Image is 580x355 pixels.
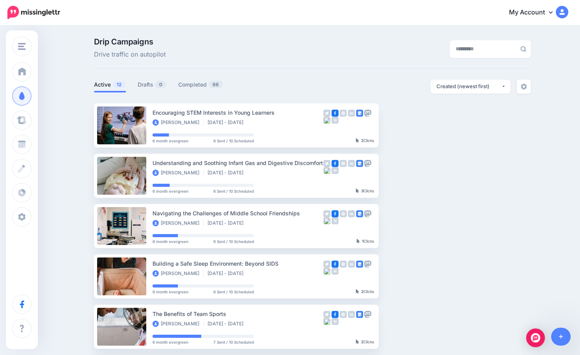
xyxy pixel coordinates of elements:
img: facebook-square.png [332,160,339,167]
li: [PERSON_NAME] [153,321,204,327]
span: 6 month evergreen [153,189,188,193]
b: 3 [361,188,364,193]
span: 6 month evergreen [153,290,188,294]
span: 7 Sent / 10 Scheduled [213,340,254,344]
div: Created (newest first) [436,83,501,90]
img: medium-grey-square.png [332,217,339,224]
img: twitter-grey-square.png [323,110,330,117]
img: bluesky-grey-square.png [323,217,330,224]
span: 6 Sent / 10 Scheduled [213,189,254,193]
span: 6 month evergreen [153,139,188,143]
img: google_business-square.png [356,160,363,167]
img: mastodon-grey-square.png [364,160,371,167]
img: linkedin-grey-square.png [348,261,355,268]
span: 6 Sent / 10 Scheduled [213,139,254,143]
img: pointer-grey-darker.png [356,188,359,193]
img: mastodon-grey-square.png [364,261,371,268]
img: pointer-grey-darker.png [356,289,359,294]
img: linkedin-grey-square.png [348,311,355,318]
span: 66 [209,81,223,88]
b: 2 [361,289,364,294]
img: pointer-grey-darker.png [356,138,359,143]
img: instagram-grey-square.png [340,261,347,268]
img: google_business-square.png [356,311,363,318]
div: Clicks [356,189,374,193]
b: 2 [361,138,364,143]
span: 6 month evergreen [153,240,188,243]
img: twitter-grey-square.png [323,160,330,167]
img: instagram-grey-square.png [340,210,347,217]
div: Building a Safe Sleep Environment: Beyond SIDS [153,259,323,268]
div: Open Intercom Messenger [526,328,545,347]
li: [DATE] - [DATE] [208,270,247,277]
img: medium-grey-square.png [332,318,339,325]
li: [DATE] - [DATE] [208,321,247,327]
img: google_business-square.png [356,210,363,217]
img: linkedin-grey-square.png [348,210,355,217]
li: [PERSON_NAME] [153,170,204,176]
img: pointer-grey-darker.png [357,239,360,243]
img: twitter-grey-square.png [323,311,330,318]
img: linkedin-grey-square.png [348,110,355,117]
span: 6 Sent / 10 Scheduled [213,290,254,294]
li: [DATE] - [DATE] [208,119,247,126]
li: [PERSON_NAME] [153,220,204,226]
div: Navigating the Challenges of Middle School Friendships [153,209,323,218]
span: 12 [113,81,126,88]
div: Understanding and Soothing Infant Gas and Digestive Discomfort [153,158,323,167]
button: Created (newest first) [431,80,511,94]
img: bluesky-grey-square.png [323,117,330,124]
span: Drive traffic on autopilot [94,50,166,60]
img: medium-grey-square.png [332,268,339,275]
img: bluesky-grey-square.png [323,167,330,174]
img: twitter-grey-square.png [323,210,330,217]
div: The Benefits of Team Sports [153,309,323,318]
li: [DATE] - [DATE] [208,170,247,176]
img: mastodon-grey-square.png [364,210,371,217]
img: twitter-grey-square.png [323,261,330,268]
img: settings-grey.png [521,83,527,90]
li: [DATE] - [DATE] [208,220,247,226]
div: Clicks [357,239,374,244]
a: Drafts0 [138,80,167,89]
img: google_business-square.png [356,261,363,268]
a: My Account [501,3,568,22]
img: search-grey-6.png [520,46,526,52]
span: 6 Sent / 10 Scheduled [213,240,254,243]
img: facebook-square.png [332,110,339,117]
img: instagram-grey-square.png [340,311,347,318]
img: facebook-square.png [332,261,339,268]
img: bluesky-grey-square.png [323,268,330,275]
img: linkedin-grey-square.png [348,160,355,167]
img: Missinglettr [7,6,60,19]
div: Clicks [356,289,374,294]
img: pointer-grey-darker.png [356,339,359,344]
div: Encouraging STEM Interests in Young Learners [153,108,323,117]
img: facebook-square.png [332,311,339,318]
img: instagram-grey-square.png [340,110,347,117]
div: Clicks [356,340,374,344]
div: Clicks [356,138,374,143]
span: Drip Campaigns [94,38,166,46]
span: 6 month evergreen [153,340,188,344]
b: 2 [361,339,364,344]
a: Completed66 [178,80,223,89]
img: medium-grey-square.png [332,167,339,174]
img: facebook-square.png [332,210,339,217]
img: google_business-square.png [356,110,363,117]
li: [PERSON_NAME] [153,119,204,126]
img: mastodon-grey-square.png [364,110,371,117]
img: mastodon-grey-square.png [364,311,371,318]
img: instagram-grey-square.png [340,160,347,167]
b: 1 [362,239,364,243]
img: bluesky-grey-square.png [323,318,330,325]
img: menu.png [18,43,26,50]
li: [PERSON_NAME] [153,270,204,277]
a: Active12 [94,80,126,89]
span: 0 [155,81,166,88]
img: medium-grey-square.png [332,117,339,124]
